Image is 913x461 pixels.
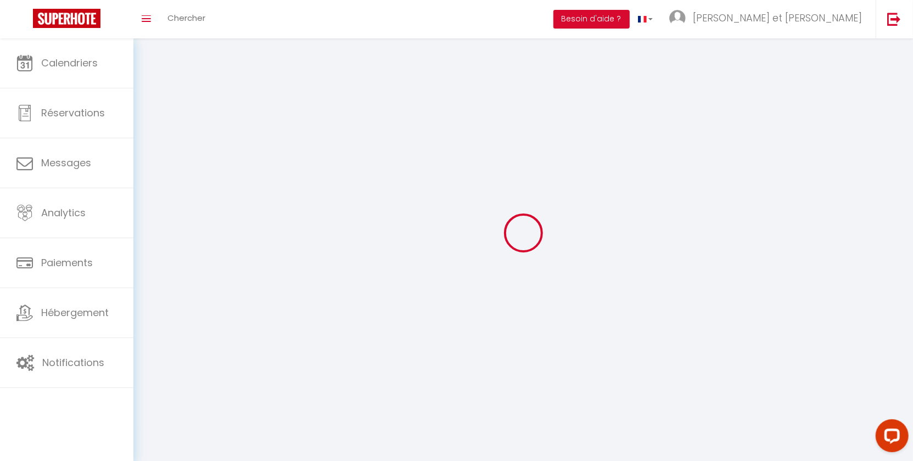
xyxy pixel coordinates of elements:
span: [PERSON_NAME] et [PERSON_NAME] [693,11,862,25]
span: Messages [41,156,91,170]
img: Super Booking [33,9,100,28]
iframe: LiveChat chat widget [867,415,913,461]
img: ... [669,10,686,26]
span: Hébergement [41,306,109,319]
span: Chercher [167,12,205,24]
span: Notifications [42,356,104,369]
span: Paiements [41,256,93,269]
button: Besoin d'aide ? [553,10,630,29]
span: Réservations [41,106,105,120]
span: Analytics [41,206,86,220]
img: logout [887,12,901,26]
span: Calendriers [41,56,98,70]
